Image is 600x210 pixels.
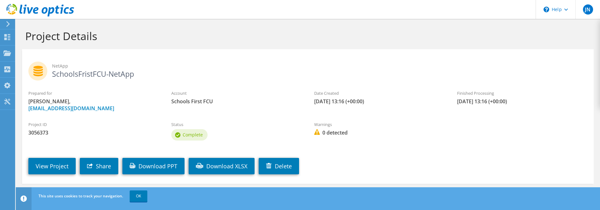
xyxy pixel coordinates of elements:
label: Finished Processing [457,90,587,96]
span: Complete [183,132,203,138]
label: Prepared for [28,90,159,96]
label: Status [171,121,302,128]
a: OK [130,190,147,202]
a: Share [80,158,118,174]
span: JN [583,4,593,15]
a: Download XLSX [189,158,255,174]
a: Download PPT [122,158,185,174]
span: 3056373 [28,129,159,136]
h2: SchoolsFristFCU-NetApp [28,62,587,77]
span: This site uses cookies to track your navigation. [38,193,123,199]
label: Date Created [314,90,444,96]
h1: Project Details [25,29,587,43]
a: Delete [259,158,299,174]
label: Warnings [314,121,444,128]
span: NetApp [52,63,587,69]
span: [DATE] 13:16 (+00:00) [314,98,444,105]
label: Account [171,90,302,96]
a: View Project [28,158,76,174]
span: [DATE] 13:16 (+00:00) [457,98,587,105]
svg: \n [544,7,549,12]
span: 0 detected [314,129,444,136]
label: Project ID [28,121,159,128]
a: [EMAIL_ADDRESS][DOMAIN_NAME] [28,105,114,112]
span: Schools First FCU [171,98,302,105]
span: [PERSON_NAME], [28,98,159,112]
